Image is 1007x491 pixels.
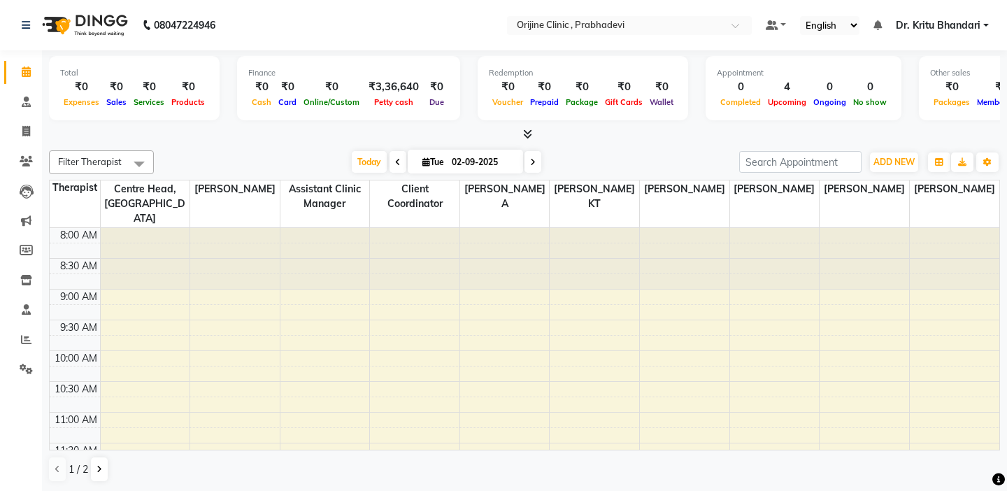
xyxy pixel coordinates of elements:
span: Centre Head,[GEOGRAPHIC_DATA] [101,180,190,227]
div: ₹0 [601,79,646,95]
div: ₹0 [489,79,527,95]
span: Dr. Kritu Bhandari [896,18,980,33]
span: [PERSON_NAME] [190,180,280,198]
span: Services [130,97,168,107]
span: Package [562,97,601,107]
div: ₹0 [168,79,208,95]
span: Upcoming [764,97,810,107]
span: Filter Therapist [58,156,122,167]
div: Finance [248,67,449,79]
div: ₹3,36,640 [363,79,424,95]
span: [PERSON_NAME] [640,180,729,198]
div: 9:00 AM [57,290,100,304]
span: [PERSON_NAME] [730,180,820,198]
span: Client Coordinator [370,180,459,213]
span: Tue [419,157,448,167]
div: ₹0 [527,79,562,95]
span: Prepaid [527,97,562,107]
div: 4 [764,79,810,95]
div: ₹0 [300,79,363,95]
div: ₹0 [930,79,973,95]
span: Assistant Clinic Manager [280,180,370,213]
div: Total [60,67,208,79]
span: No show [850,97,890,107]
div: 0 [717,79,764,95]
div: 10:00 AM [52,351,100,366]
div: ₹0 [562,79,601,95]
span: [PERSON_NAME] KT [550,180,639,213]
div: ₹0 [248,79,275,95]
iframe: chat widget [948,435,993,477]
span: [PERSON_NAME] [910,180,999,198]
div: Therapist [50,180,100,195]
div: ₹0 [275,79,300,95]
button: ADD NEW [870,152,918,172]
span: Due [426,97,448,107]
span: Packages [930,97,973,107]
span: Petty cash [371,97,417,107]
span: Card [275,97,300,107]
div: ₹0 [60,79,103,95]
div: 0 [850,79,890,95]
span: Voucher [489,97,527,107]
div: Redemption [489,67,677,79]
div: 11:00 AM [52,413,100,427]
span: Completed [717,97,764,107]
div: 8:00 AM [57,228,100,243]
span: Today [352,151,387,173]
input: Search Appointment [739,151,862,173]
span: Online/Custom [300,97,363,107]
span: 1 / 2 [69,462,88,477]
div: 0 [810,79,850,95]
div: 9:30 AM [57,320,100,335]
span: Wallet [646,97,677,107]
span: Sales [103,97,130,107]
div: 8:30 AM [57,259,100,273]
span: Ongoing [810,97,850,107]
div: ₹0 [646,79,677,95]
span: [PERSON_NAME] [820,180,909,198]
b: 08047224946 [154,6,215,45]
span: ADD NEW [873,157,915,167]
img: logo [36,6,131,45]
span: Expenses [60,97,103,107]
span: [PERSON_NAME] A [460,180,550,213]
span: Gift Cards [601,97,646,107]
input: 2025-09-02 [448,152,517,173]
div: ₹0 [130,79,168,95]
div: 10:30 AM [52,382,100,397]
span: Cash [248,97,275,107]
span: Products [168,97,208,107]
div: 11:30 AM [52,443,100,458]
div: Appointment [717,67,890,79]
div: ₹0 [103,79,130,95]
div: ₹0 [424,79,449,95]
